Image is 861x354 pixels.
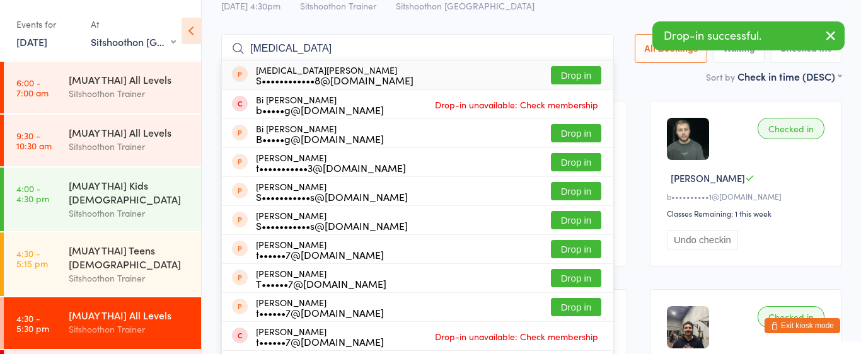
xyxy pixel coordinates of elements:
button: Drop in [551,240,601,258]
div: [PERSON_NAME] [256,268,386,288]
div: Check in time (DESC) [737,69,841,83]
div: Sitshoothon [GEOGRAPHIC_DATA] [91,35,176,49]
div: [PERSON_NAME] [256,239,384,260]
div: S•••••••••••s@[DOMAIN_NAME] [256,191,408,202]
img: image1713255841.png [667,118,709,160]
a: 4:30 -5:15 pm[MUAY THAI] Teens [DEMOGRAPHIC_DATA]Sitshoothon Trainer [4,232,201,296]
button: Exit kiosk mode [765,318,840,333]
div: [PERSON_NAME] [256,152,406,173]
img: image1750231129.png [667,306,709,348]
div: [MUAY THAI] All Levels [69,308,190,322]
div: Sitshoothon Trainer [69,271,190,285]
label: Sort by [706,71,735,83]
a: [DATE] [16,35,47,49]
div: [PERSON_NAME] [256,210,408,231]
button: Undo checkin [667,230,738,249]
time: 6:00 - 7:00 am [16,77,49,98]
div: Drop-in successful. [652,21,845,50]
input: Search [221,34,614,63]
div: Sitshoothon Trainer [69,86,190,101]
div: Sitshoothon Trainer [69,139,190,154]
div: Classes Remaining: 1 this week [667,208,828,219]
div: Sitshoothon Trainer [69,206,190,220]
div: Checked in [758,118,824,139]
div: S•••••••••••s@[DOMAIN_NAME] [256,220,408,231]
div: t••••••7@[DOMAIN_NAME] [256,249,384,260]
time: 4:30 - 5:30 pm [16,313,49,333]
div: [MUAY THAI] All Levels [69,72,190,86]
button: Drop in [551,182,601,200]
span: [PERSON_NAME] [671,171,745,185]
a: 4:30 -5:30 pm[MUAY THAI] All LevelsSitshoothon Trainer [4,297,201,349]
div: Sitshoothon Trainer [69,322,190,336]
a: 6:00 -7:00 am[MUAY THAI] All LevelsSitshoothon Trainer [4,62,201,113]
div: b•••••g@[DOMAIN_NAME] [256,105,384,115]
span: Drop-in unavailable: Check membership [432,327,601,346]
a: 4:00 -4:30 pm[MUAY THAI] Kids [DEMOGRAPHIC_DATA]Sitshoothon Trainer [4,168,201,231]
button: Drop in [551,211,601,229]
div: [MUAY THAI] Kids [DEMOGRAPHIC_DATA] [69,178,190,206]
div: [MUAY THAI] Teens [DEMOGRAPHIC_DATA] [69,243,190,271]
div: T••••••7@[DOMAIN_NAME] [256,278,386,288]
time: 4:30 - 5:15 pm [16,248,48,268]
button: Drop in [551,66,601,84]
div: [MEDICAL_DATA][PERSON_NAME] [256,65,413,85]
div: B•••••g@[DOMAIN_NAME] [256,134,384,144]
div: [PERSON_NAME] [256,181,408,202]
a: 9:30 -10:30 am[MUAY THAI] All LevelsSitshoothon Trainer [4,115,201,166]
div: [MUAY THAI] All Levels [69,125,190,139]
button: Drop in [551,153,601,171]
button: Drop in [551,298,601,316]
span: Drop-in unavailable: Check membership [432,95,601,114]
div: Checked in [758,306,824,328]
button: Drop in [551,269,601,287]
div: At [91,14,176,35]
button: Drop in [551,124,601,142]
div: Bi [PERSON_NAME] [256,123,384,144]
div: [PERSON_NAME] [256,297,384,317]
div: [PERSON_NAME] [256,326,384,346]
div: Bi [PERSON_NAME] [256,94,384,115]
div: t••••••7@[DOMAIN_NAME] [256,336,384,346]
time: 9:30 - 10:30 am [16,130,52,151]
div: S••••••••••••8@[DOMAIN_NAME] [256,75,413,85]
div: Events for [16,14,78,35]
div: t•••••••••••3@[DOMAIN_NAME] [256,163,406,173]
div: b••••••••••1@[DOMAIN_NAME] [667,191,828,202]
button: All Bookings [635,34,708,63]
time: 4:00 - 4:30 pm [16,183,49,203]
div: t••••••7@[DOMAIN_NAME] [256,307,384,317]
